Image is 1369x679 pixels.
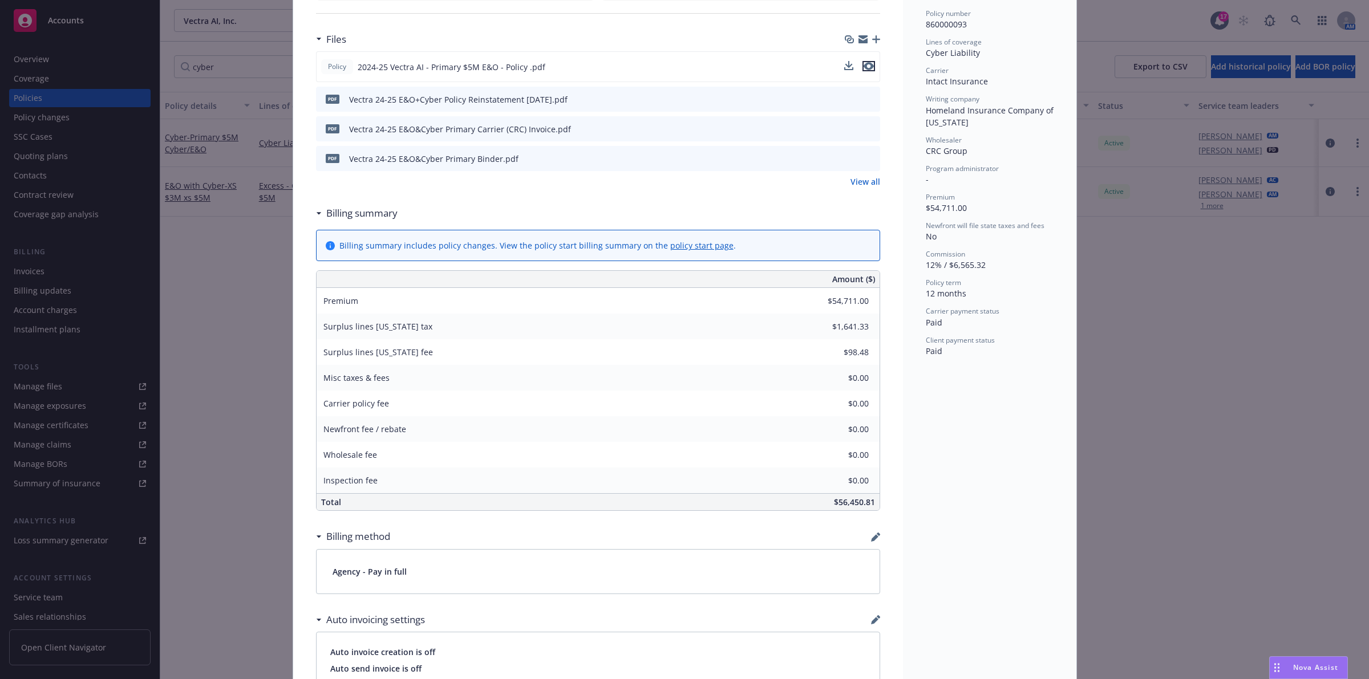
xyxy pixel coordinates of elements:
span: Amount ($) [832,273,875,285]
span: Premium [323,295,358,306]
span: Policy number [926,9,971,18]
span: 12 months [926,288,966,299]
h3: Billing method [326,529,390,544]
span: Writing company [926,94,979,104]
span: pdf [326,124,339,133]
input: 0.00 [801,421,876,438]
span: pdf [326,95,339,103]
div: Billing summary [316,206,398,221]
span: 860000093 [926,19,967,30]
span: 12% / $6,565.32 [926,259,986,270]
button: preview file [865,123,876,135]
div: Drag to move [1270,657,1284,678]
span: Carrier [926,66,949,75]
span: Policy term [926,278,961,287]
div: Vectra 24-25 E&O+Cyber Policy Reinstatement [DATE].pdf [349,93,568,105]
h3: Files [326,32,346,47]
input: 0.00 [801,446,876,463]
span: Program administrator [926,164,999,173]
div: Billing summary includes policy changes. View the policy start billing summary on the . [339,239,736,251]
button: download file [847,123,856,135]
input: 0.00 [801,344,876,361]
input: 0.00 [801,292,876,310]
span: Lines of coverage [926,37,982,47]
span: $54,711.00 [926,202,967,213]
a: View all [850,176,880,188]
span: Paid [926,345,942,356]
span: Auto send invoice is off [330,662,866,674]
span: Newfront fee / rebate [323,424,406,434]
span: - [926,174,929,185]
span: Policy [326,62,349,72]
div: Auto invoicing settings [316,612,425,627]
button: preview file [865,153,876,165]
input: 0.00 [801,369,876,387]
span: Cyber Liability [926,47,980,58]
button: download file [844,61,853,73]
span: Total [321,497,341,507]
span: Misc taxes & fees [323,372,390,383]
span: Premium [926,192,955,202]
span: Client payment status [926,335,995,345]
span: Nova Assist [1293,662,1338,672]
span: Homeland Insurance Company of [US_STATE] [926,105,1056,128]
span: Auto invoice creation is off [330,646,866,658]
input: 0.00 [801,395,876,412]
span: Wholesaler [926,135,962,145]
h3: Auto invoicing settings [326,612,425,627]
span: Inspection fee [323,475,378,486]
span: Newfront will file state taxes and fees [926,221,1044,230]
span: CRC Group [926,145,967,156]
span: No [926,231,937,242]
button: preview file [865,93,876,105]
span: pdf [326,154,339,162]
div: Billing method [316,529,390,544]
span: Wholesale fee [323,449,377,460]
a: policy start page [670,240,734,251]
span: Carrier payment status [926,306,999,316]
div: Agency - Pay in full [317,550,880,593]
span: Intact Insurance [926,76,988,87]
span: Surplus lines [US_STATE] tax [323,321,432,332]
input: 0.00 [801,472,876,489]
div: Vectra 24-25 E&O&Cyber Primary Carrier (CRC) Invoice.pdf [349,123,571,135]
button: preview file [862,61,875,73]
button: Nova Assist [1269,656,1348,679]
span: $56,450.81 [834,497,875,507]
span: Carrier policy fee [323,398,389,409]
h3: Billing summary [326,206,398,221]
span: 2024-25 Vectra AI - Primary $5M E&O - Policy .pdf [358,61,545,73]
span: Surplus lines [US_STATE] fee [323,347,433,357]
button: download file [844,61,853,70]
button: download file [847,93,856,105]
div: Files [316,32,346,47]
button: preview file [862,61,875,71]
span: Paid [926,317,942,328]
input: 0.00 [801,318,876,335]
button: download file [847,153,856,165]
div: Vectra 24-25 E&O&Cyber Primary Binder.pdf [349,153,519,165]
span: Commission [926,249,965,259]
